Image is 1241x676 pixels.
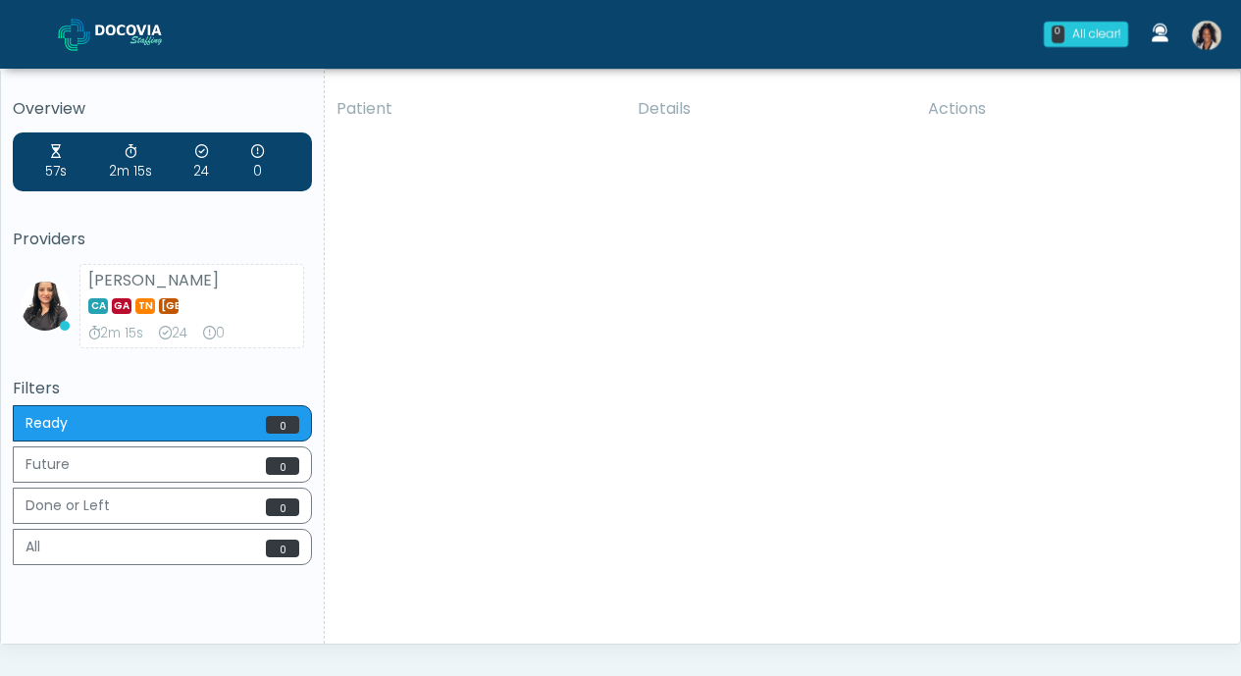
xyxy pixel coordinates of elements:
div: Extended Exams [203,324,225,343]
span: [GEOGRAPHIC_DATA] [159,298,179,314]
div: Average Wait Time [45,142,67,182]
span: 0 [266,498,299,516]
span: 0 [266,457,299,475]
th: Patient [325,85,626,132]
h5: Filters [13,380,312,397]
div: Average Review Time [109,142,152,182]
a: Docovia [58,2,193,66]
th: Actions [916,85,1225,132]
span: GA [112,298,131,314]
div: 0 [1052,26,1064,43]
h5: Providers [13,231,312,248]
button: All0 [13,529,312,565]
button: Future0 [13,446,312,483]
img: Viral Patel [21,282,70,331]
div: Basic example [13,405,312,570]
img: Rachael Hunt [1192,21,1221,50]
img: Docovia [58,19,90,51]
span: CA [88,298,108,314]
div: Exams Completed [193,142,209,182]
div: All clear! [1072,26,1120,43]
th: Details [626,85,916,132]
div: Extended Exams [251,142,264,182]
span: 0 [266,540,299,557]
span: TN [135,298,155,314]
span: 0 [266,416,299,434]
button: Done or Left0 [13,488,312,524]
a: 0 All clear! [1032,14,1140,55]
strong: [PERSON_NAME] [88,269,219,291]
button: Ready0 [13,405,312,442]
div: Exams Completed [159,324,187,343]
img: Docovia [95,25,193,44]
div: Average Review Time [88,324,143,343]
h5: Overview [13,100,312,118]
